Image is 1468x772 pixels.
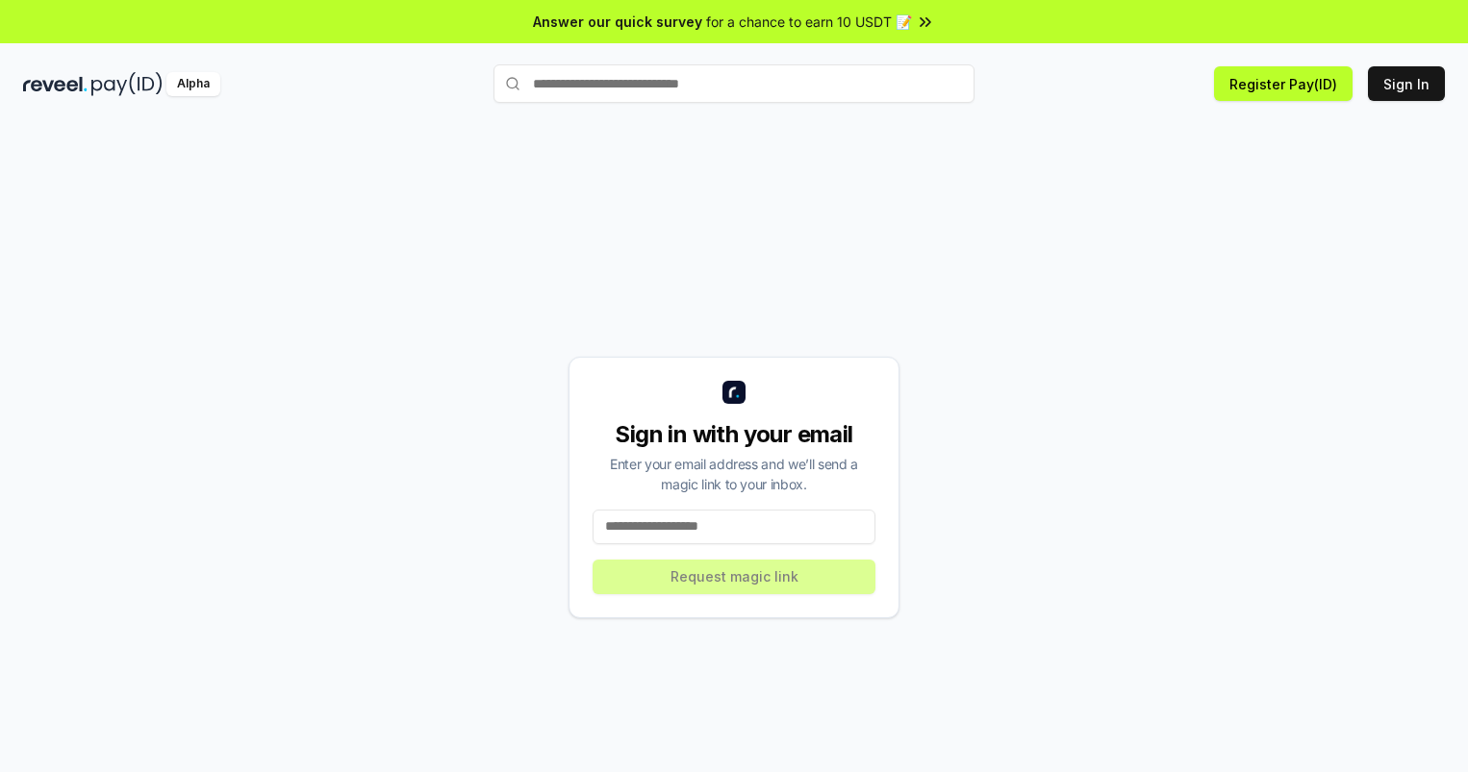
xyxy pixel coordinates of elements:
span: Answer our quick survey [533,12,702,32]
img: reveel_dark [23,72,88,96]
img: logo_small [722,381,746,404]
div: Enter your email address and we’ll send a magic link to your inbox. [593,454,875,494]
div: Sign in with your email [593,419,875,450]
div: Alpha [166,72,220,96]
img: pay_id [91,72,163,96]
button: Register Pay(ID) [1214,66,1353,101]
button: Sign In [1368,66,1445,101]
span: for a chance to earn 10 USDT 📝 [706,12,912,32]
